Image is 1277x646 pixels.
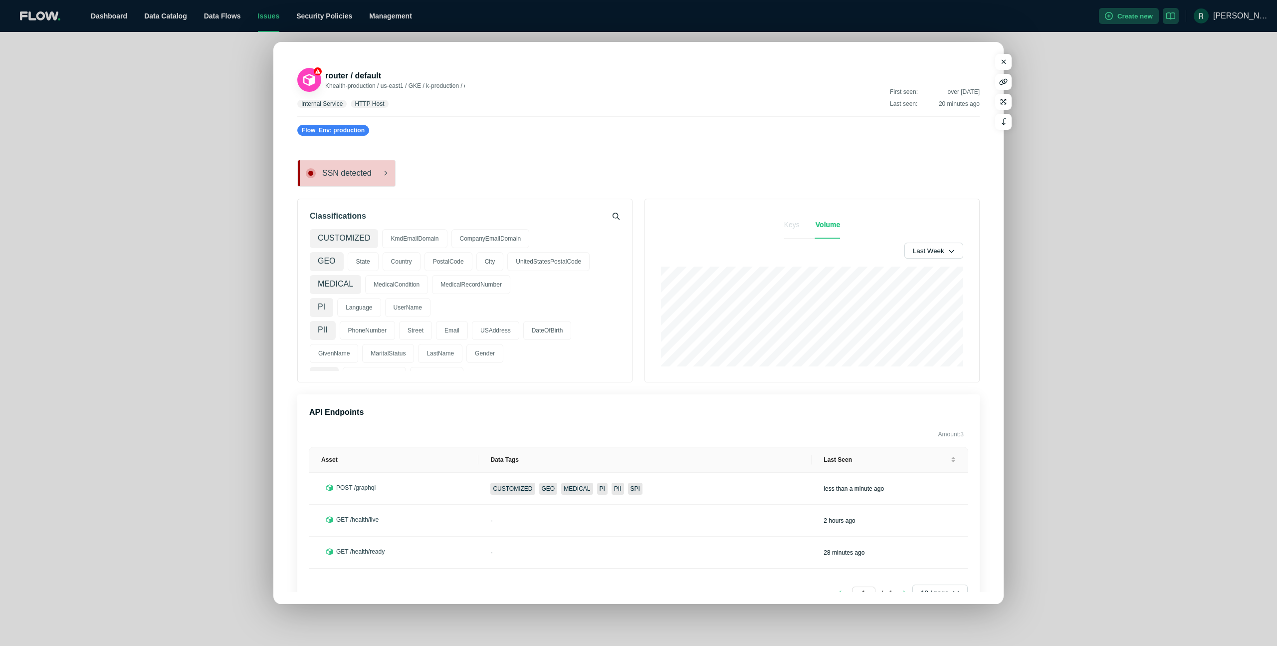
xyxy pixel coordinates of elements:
span: PI [597,483,608,495]
span: MEDICAL [310,275,361,294]
span: UnitedStatesSSN [343,367,406,386]
span: Internal Service [301,100,343,107]
span: GET /health/ready [336,547,385,557]
span: left [838,590,843,595]
span: POST /graphql [336,483,376,493]
span: / [881,590,883,597]
span: GET /health/live [336,515,379,525]
td: - [478,505,812,537]
span: SPI [628,483,642,495]
span: PII [612,483,624,495]
button: HttpHost [297,68,321,92]
span: SSN detected [322,168,387,178]
span: Gender [466,344,503,363]
span: CUSTOMIZED [310,229,378,248]
span: GivenName [310,344,358,363]
div: less than a minute ago [824,485,884,493]
span: UnitedStatesPostalCode [507,252,590,271]
span: Country [383,252,421,271]
div: HttpHostrouter / defaultKhealth-production / us-east1 / GKE / k-production / cosmo [297,66,465,92]
div: over [DATE] [948,88,980,96]
span: Language [337,298,381,317]
span: Street [399,321,432,340]
span: PI [310,298,333,317]
span: router / default [325,71,381,80]
button: left [832,587,848,599]
li: Previous Page [832,587,848,599]
span: KmdEmailDomain [382,229,447,248]
div: 2 hours ago [824,517,855,525]
li: Next Page [896,587,912,599]
span: MedicalRecordNumber [432,275,510,294]
div: Flow_Env: production [297,125,369,136]
h3: API Endpoints [309,406,968,418]
span: Email [436,321,468,340]
span: right [902,590,907,595]
span: UserName [385,298,430,317]
span: PII [310,321,336,340]
span: City [476,252,504,271]
span: CUSTOMIZED [490,483,535,495]
span: HTTP Host [355,100,384,107]
button: router / default [325,70,381,82]
button: Last Week [904,243,963,259]
span: PostalCode [425,252,472,271]
span: LastName [418,344,462,363]
div: 20 minutes ago [939,100,980,108]
span: GEO [539,483,558,495]
span: MEDICAL [561,483,593,495]
span: CompanyEmailDomain [451,229,530,248]
th: Last Seen [812,447,968,473]
span: Flow_Env: production [302,127,365,134]
span: DateOfBirth [523,321,572,340]
span: MedicalCondition [365,275,428,294]
span: Keys [784,221,800,229]
span: MaritalStatus [362,344,414,363]
span: Khealth-production / us-east1 / GKE / k-production / cosmo [325,82,482,89]
span: InsuranceInfo [410,367,463,386]
a: SSN detected [306,168,387,178]
td: - [478,537,812,569]
p: Last seen: [890,100,980,108]
span: SPI [310,367,339,386]
button: Amount:3 [934,426,968,442]
span: Volume [816,221,841,229]
p: Classifications [310,211,366,221]
img: HttpHost [301,72,317,88]
span: State [348,252,379,271]
li: 1/1 [852,587,892,599]
div: 28 minutes ago [824,549,864,557]
button: 10 / page [912,585,968,601]
span: USAddress [472,321,519,340]
th: Asset [309,447,478,473]
p: First seen: [890,88,980,96]
span: GEO [310,252,344,271]
button: right [896,587,912,599]
th: Data Tags [478,447,812,473]
span: PhoneNumber [340,321,395,340]
span: Last Seen [824,456,949,464]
